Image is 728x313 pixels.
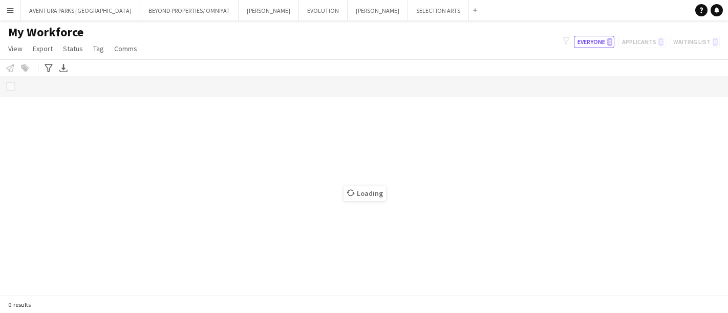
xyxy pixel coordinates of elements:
button: AVENTURA PARKS [GEOGRAPHIC_DATA] [21,1,140,20]
button: Everyone0 [574,36,614,48]
span: Status [63,44,83,53]
a: Status [59,42,87,55]
app-action-btn: Advanced filters [42,62,55,74]
button: [PERSON_NAME] [348,1,408,20]
span: Export [33,44,53,53]
button: EVOLUTION [299,1,348,20]
button: SELECTION ARTS [408,1,469,20]
button: [PERSON_NAME] [239,1,299,20]
span: Loading [344,186,386,201]
app-action-btn: Export XLSX [57,62,70,74]
a: View [4,42,27,55]
a: Export [29,42,57,55]
a: Tag [89,42,108,55]
button: BEYOND PROPERTIES/ OMNIYAT [140,1,239,20]
span: View [8,44,23,53]
a: Comms [110,42,141,55]
span: 0 [607,38,612,46]
span: My Workforce [8,25,83,40]
span: Comms [114,44,137,53]
span: Tag [93,44,104,53]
